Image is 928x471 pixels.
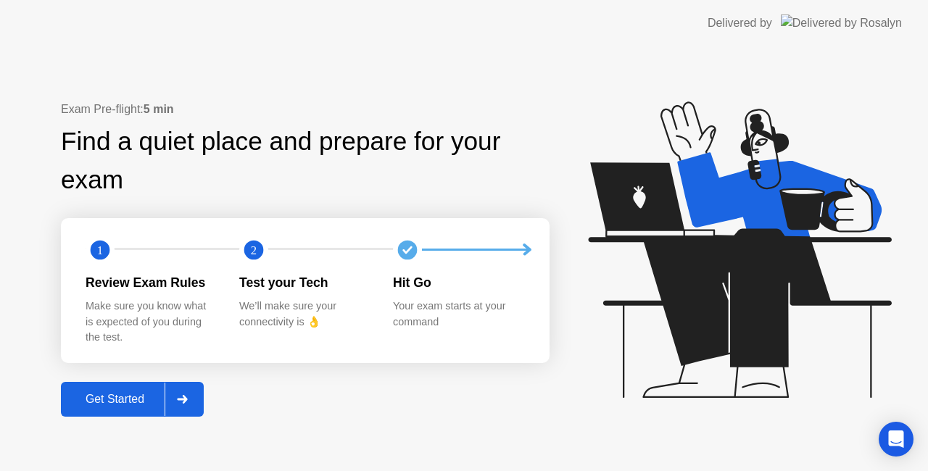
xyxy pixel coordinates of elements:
[61,382,204,417] button: Get Started
[86,273,216,292] div: Review Exam Rules
[97,243,103,257] text: 1
[65,393,165,406] div: Get Started
[144,103,174,115] b: 5 min
[239,299,370,330] div: We’ll make sure your connectivity is 👌
[251,243,257,257] text: 2
[239,273,370,292] div: Test your Tech
[781,14,902,31] img: Delivered by Rosalyn
[61,101,550,118] div: Exam Pre-flight:
[86,299,216,346] div: Make sure you know what is expected of you during the test.
[879,422,913,457] div: Open Intercom Messenger
[393,299,523,330] div: Your exam starts at your command
[61,122,550,199] div: Find a quiet place and prepare for your exam
[393,273,523,292] div: Hit Go
[708,14,772,32] div: Delivered by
